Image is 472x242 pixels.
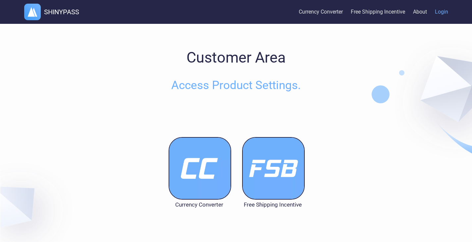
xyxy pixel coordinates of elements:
[242,137,305,200] img: appLogo1.webp
[435,2,448,22] a: Login
[44,8,79,16] h1: SHINYPASS
[351,2,405,22] a: Free Shipping Incentive
[242,201,303,208] div: Free Shipping Incentive
[299,2,343,22] a: Currency Converter
[169,137,231,200] img: appLogo3.webp
[169,201,230,208] div: Currency Converter
[24,4,41,20] img: logo.webp
[47,49,425,66] h1: Customer Area
[413,2,427,22] a: About
[47,78,425,92] h2: Access Product Settings.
